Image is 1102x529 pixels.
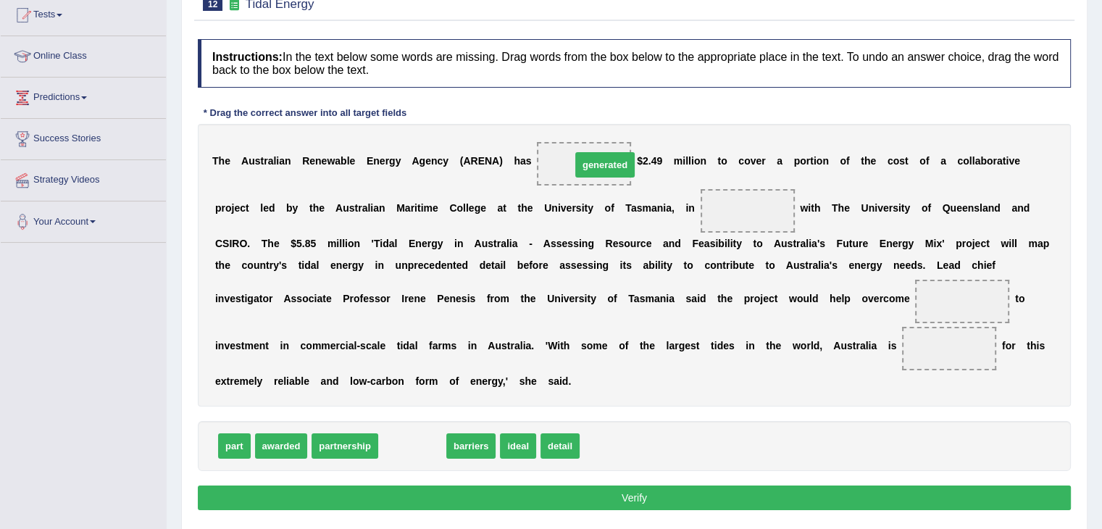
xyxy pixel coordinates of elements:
b: e [756,155,761,167]
b: i [370,202,373,214]
b: v [561,202,567,214]
b: h [864,155,871,167]
b: A [463,155,470,167]
b: - [529,238,533,249]
b: c [240,202,246,214]
b: . [302,238,305,249]
b: a [704,238,710,249]
b: b [980,155,987,167]
b: l [342,238,345,249]
b: T [262,238,268,249]
b: g [431,238,438,249]
b: t [493,238,497,249]
b: g [419,155,426,167]
b: n [1017,202,1024,214]
b: g [475,202,481,214]
b: a [800,238,806,249]
b: r [497,238,501,249]
b: r [993,155,996,167]
b: p [794,155,801,167]
b: g [389,155,396,167]
b: a [997,155,1003,167]
b: f [846,155,850,167]
b: l [806,238,809,249]
b: l [339,238,342,249]
b: u [950,202,956,214]
b: h [313,202,320,214]
b: l [347,155,350,167]
b: d [269,202,275,214]
b: i [509,238,512,249]
b: A [474,238,481,249]
b: E [478,155,485,167]
h4: In the text below some words are missing. Drag words from the box below to the appropriate place ... [198,39,1071,88]
b: a [663,238,669,249]
b: ( [460,155,464,167]
b: n [988,202,995,214]
b: a [631,202,637,214]
b: i [414,202,417,214]
b: O [239,238,247,249]
b: e [698,238,704,249]
b: v [1009,155,1014,167]
b: t [518,202,522,214]
b: c [640,238,646,249]
b: s [974,202,980,214]
b: i [582,202,585,214]
span: generated [575,152,635,178]
span: Drop target [701,189,795,233]
b: e [469,202,475,214]
b: R [302,155,309,167]
b: a [811,238,817,249]
b: t [811,202,814,214]
b: n [968,202,974,214]
b: e [380,155,385,167]
b: l [394,238,397,249]
b: s [899,155,905,167]
b: m [423,202,432,214]
b: n [551,202,558,214]
b: n [657,202,664,214]
b: t [901,202,905,214]
b: l [367,202,370,214]
b: t [309,202,313,214]
b: f [611,202,614,214]
b: a [335,155,341,167]
b: y [443,155,448,167]
a: Success Stories [1,119,166,155]
div: * Drag the correct answer into all target fields [198,106,412,120]
b: T [374,238,380,249]
b: t [260,155,264,167]
b: T [212,155,219,167]
b: h [267,238,274,249]
b: d [1024,202,1030,214]
b: . [648,155,651,167]
b: U [544,202,551,214]
b: d [994,202,1001,214]
b: ' [372,238,374,249]
b: n [354,238,360,249]
b: m [642,202,651,214]
b: s [255,155,261,167]
b: e [322,155,327,167]
b: e [309,155,315,167]
b: a [497,202,503,214]
b: n [285,155,291,167]
b: 4 [651,155,657,167]
b: r [636,238,640,249]
b: r [411,202,414,214]
b: n [431,155,438,167]
b: e [956,202,962,214]
b: i [1006,155,1009,167]
b: r [427,238,431,249]
b: e [274,238,280,249]
b: i [663,202,666,214]
b: i [380,238,383,249]
b: n [315,155,322,167]
b: r [264,155,267,167]
b: o [922,202,928,214]
b: i [579,238,582,249]
b: r [889,202,893,214]
b: e [350,155,356,167]
b: a [501,238,506,249]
